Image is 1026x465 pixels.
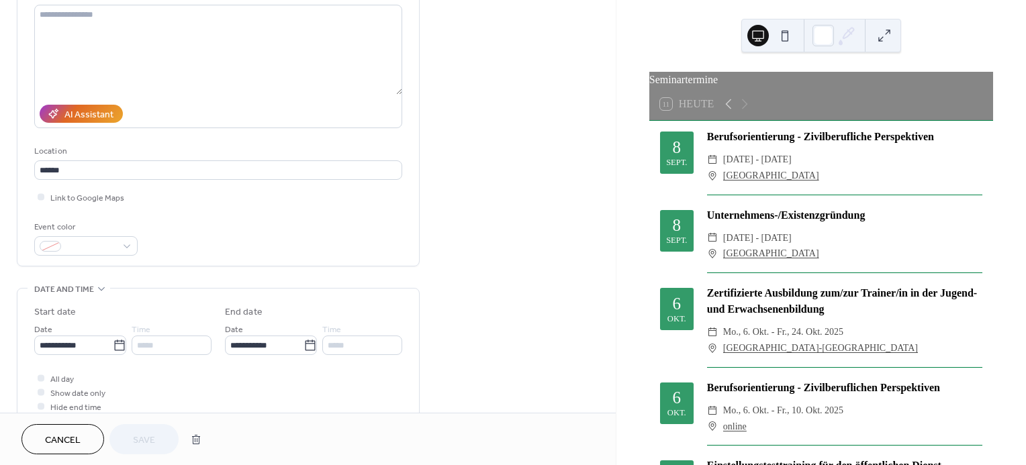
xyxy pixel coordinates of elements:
[723,152,792,168] span: [DATE] - [DATE]
[673,389,682,406] div: 6
[673,139,682,156] div: 8
[667,409,686,417] div: Okt.
[723,246,819,262] a: [GEOGRAPHIC_DATA]
[50,401,101,415] span: Hide end time
[707,246,718,262] div: ​
[707,207,982,223] div: Unternehmens-/Existenzgründung
[34,323,52,337] span: Date
[50,386,105,401] span: Show date only
[322,323,341,337] span: Time
[723,230,792,246] span: [DATE] - [DATE]
[723,403,843,419] span: Mo., 6. Okt. - Fr., 10. Okt. 2025
[666,158,687,167] div: Sept.
[707,419,718,435] div: ​
[723,324,843,340] span: Mo., 6. Okt. - Fr., 24. Okt. 2025
[50,372,74,386] span: All day
[707,403,718,419] div: ​
[50,191,124,205] span: Link to Google Maps
[132,323,150,337] span: Time
[34,220,135,234] div: Event color
[707,324,718,340] div: ​
[707,340,718,356] div: ​
[225,323,243,337] span: Date
[723,168,819,184] a: [GEOGRAPHIC_DATA]
[707,380,982,396] div: Berufsorientierung - Zivilberuflichen Perspektiven
[673,295,682,312] div: 6
[723,419,747,435] a: online
[666,236,687,245] div: Sept.
[34,282,94,297] span: Date and time
[649,72,993,88] div: Seminartermine
[64,108,113,122] div: AI Assistant
[673,217,682,234] div: 8
[40,105,123,123] button: AI Assistant
[707,285,982,317] div: Zertifizierte Ausbildung zum/zur Trainer/in in der Jugend- und Erwachsenenbildung
[667,315,686,323] div: Okt.
[707,230,718,246] div: ​
[225,305,263,319] div: End date
[723,340,918,356] a: [GEOGRAPHIC_DATA]-[GEOGRAPHIC_DATA]
[21,424,104,454] button: Cancel
[707,168,718,184] div: ​
[45,433,81,448] span: Cancel
[34,144,400,158] div: Location
[707,129,982,145] div: Berufsorientierung - Zivilberufliche Perspektiven
[34,305,76,319] div: Start date
[707,152,718,168] div: ​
